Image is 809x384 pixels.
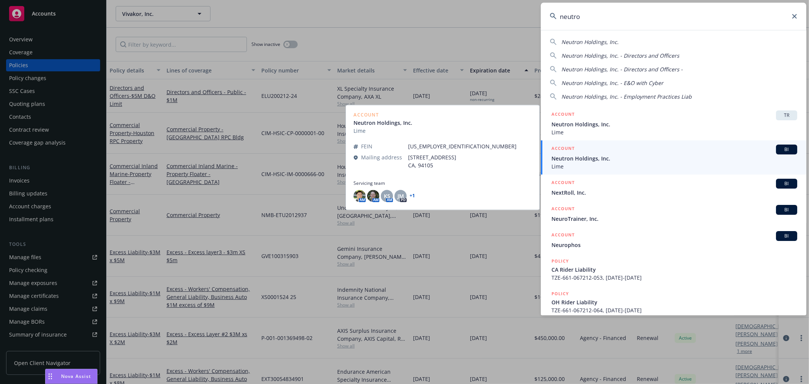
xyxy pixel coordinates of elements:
button: Nova Assist [45,369,97,384]
span: NextRoll, Inc. [551,189,797,197]
a: ACCOUNTBINeutron Holdings, Inc.Lime [541,140,806,175]
h5: ACCOUNT [551,179,575,188]
span: BI [779,146,794,153]
span: Neutron Holdings, Inc. [561,38,619,46]
span: Lime [551,162,797,170]
span: Neutron Holdings, Inc. [551,120,797,128]
span: CA Rider Liability [551,266,797,274]
div: Drag to move [46,369,55,384]
h5: POLICY [551,290,569,297]
a: POLICYOH Rider LiabilityTZE-661-067212-064, [DATE]-[DATE] [541,286,806,318]
a: ACCOUNTBINeuroTrainer, Inc. [541,201,806,227]
span: Neutron Holdings, Inc. - E&O with Cyber [561,79,663,87]
h5: ACCOUNT [551,145,575,154]
span: Neutron Holdings, Inc. - Directors and Officers - [561,66,683,73]
span: BI [779,233,794,239]
span: TZE-661-067212-064, [DATE]-[DATE] [551,306,797,314]
span: TR [779,112,794,119]
span: BI [779,180,794,187]
a: ACCOUNTBINeurophos [541,227,806,253]
a: ACCOUNTBINextRoll, Inc. [541,175,806,201]
h5: POLICY [551,257,569,265]
span: Neutron Holdings, Inc. - Employment Practices Liab [561,93,692,100]
span: BI [779,206,794,213]
h5: ACCOUNT [551,205,575,214]
a: ACCOUNTTRNeutron Holdings, Inc.Lime [541,106,806,140]
h5: ACCOUNT [551,110,575,120]
span: Lime [551,128,797,136]
span: OH Rider Liability [551,298,797,306]
span: Neutron Holdings, Inc. [551,154,797,162]
h5: ACCOUNT [551,231,575,240]
span: Nova Assist [61,373,91,379]
span: Neurophos [551,241,797,249]
input: Search... [541,3,806,30]
a: POLICYCA Rider LiabilityTZE-661-067212-053, [DATE]-[DATE] [541,253,806,286]
span: TZE-661-067212-053, [DATE]-[DATE] [551,274,797,282]
span: Neutron Holdings, Inc. - Directors and Officers [561,52,679,59]
span: NeuroTrainer, Inc. [551,215,797,223]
